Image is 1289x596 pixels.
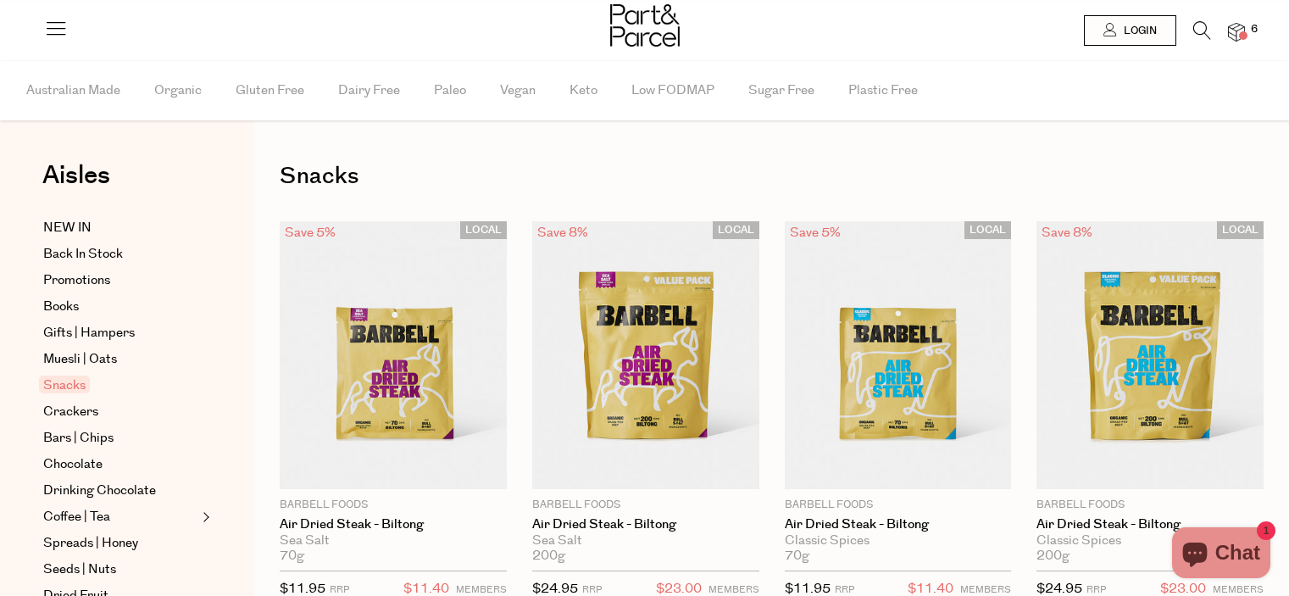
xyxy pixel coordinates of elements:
span: Spreads | Honey [43,533,138,554]
a: Spreads | Honey [43,533,197,554]
a: Chocolate [43,454,197,475]
span: LOCAL [460,221,507,239]
a: Aisles [42,163,110,205]
span: LOCAL [713,221,759,239]
span: 70g [785,549,809,564]
img: Air Dried Steak - Biltong [280,221,507,489]
span: Gluten Free [236,61,304,120]
a: Back In Stock [43,244,197,265]
a: Gifts | Hampers [43,323,197,343]
a: Promotions [43,270,197,291]
span: Vegan [500,61,536,120]
span: LOCAL [1217,221,1264,239]
span: Gifts | Hampers [43,323,135,343]
small: RRP [1086,583,1106,596]
span: NEW IN [43,218,92,238]
span: Chocolate [43,454,103,475]
span: 70g [280,549,304,564]
a: Seeds | Nuts [43,560,197,580]
span: Paleo [434,61,466,120]
span: Australian Made [26,61,120,120]
small: MEMBERS [1213,583,1264,596]
span: 6 [1247,22,1262,37]
p: Barbell Foods [1036,498,1264,513]
span: Aisles [42,157,110,194]
span: Organic [154,61,202,120]
span: Bars | Chips [43,428,114,448]
a: Muesli | Oats [43,349,197,370]
span: Plastic Free [848,61,918,120]
span: LOCAL [964,221,1011,239]
small: RRP [835,583,854,596]
span: Promotions [43,270,110,291]
inbox-online-store-chat: Shopify online store chat [1167,527,1275,582]
div: Save 8% [532,221,593,244]
a: Air Dried Steak - Biltong [280,517,507,532]
a: NEW IN [43,218,197,238]
img: Part&Parcel [610,4,680,47]
h1: Snacks [280,157,1264,196]
p: Barbell Foods [785,498,1012,513]
span: Login [1120,24,1157,38]
small: RRP [582,583,602,596]
a: Books [43,297,197,317]
button: Expand/Collapse Coffee | Tea [198,507,210,527]
div: Classic Spices [785,533,1012,549]
div: Save 8% [1036,221,1097,244]
a: Coffee | Tea [43,507,197,527]
span: Coffee | Tea [43,507,110,527]
a: Drinking Chocolate [43,481,197,501]
a: Bars | Chips [43,428,197,448]
span: Seeds | Nuts [43,560,116,580]
span: Low FODMAP [631,61,714,120]
span: 200g [532,549,565,564]
a: Air Dried Steak - Biltong [785,517,1012,532]
small: MEMBERS [960,583,1011,596]
span: Crackers [43,402,98,422]
img: Air Dried Steak - Biltong [785,221,1012,489]
span: Muesli | Oats [43,349,117,370]
a: Air Dried Steak - Biltong [1036,517,1264,532]
span: Snacks [39,376,90,393]
span: Dairy Free [338,61,400,120]
span: Drinking Chocolate [43,481,156,501]
div: Classic Spices [1036,533,1264,549]
small: MEMBERS [456,583,507,596]
a: 6 [1228,23,1245,41]
p: Barbell Foods [532,498,759,513]
p: Barbell Foods [280,498,507,513]
a: Air Dried Steak - Biltong [532,517,759,532]
img: Air Dried Steak - Biltong [1036,221,1264,489]
div: Sea Salt [532,533,759,549]
small: MEMBERS [708,583,759,596]
a: Crackers [43,402,197,422]
div: Sea Salt [280,533,507,549]
div: Save 5% [280,221,341,244]
small: RRP [330,583,349,596]
a: Login [1084,15,1176,46]
span: 200g [1036,549,1070,564]
a: Snacks [43,376,197,396]
img: Air Dried Steak - Biltong [532,221,759,489]
div: Save 5% [785,221,846,244]
span: Back In Stock [43,244,123,265]
span: Sugar Free [748,61,814,120]
span: Keto [569,61,597,120]
span: Books [43,297,79,317]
